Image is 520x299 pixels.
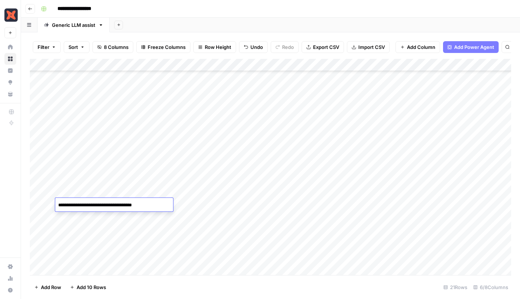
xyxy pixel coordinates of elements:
[77,284,106,291] span: Add 10 Rows
[92,41,133,53] button: 8 Columns
[4,76,16,88] a: Opportunities
[41,284,61,291] span: Add Row
[470,281,511,293] div: 6/8 Columns
[4,273,16,284] a: Usage
[38,43,49,51] span: Filter
[271,41,299,53] button: Redo
[4,53,16,65] a: Browse
[64,41,89,53] button: Sort
[68,43,78,51] span: Sort
[66,281,110,293] button: Add 10 Rows
[205,43,231,51] span: Row Height
[358,43,385,51] span: Import CSV
[4,284,16,296] button: Help + Support
[193,41,236,53] button: Row Height
[33,41,61,53] button: Filter
[347,41,390,53] button: Import CSV
[407,43,435,51] span: Add Column
[396,41,440,53] button: Add Column
[4,65,16,76] a: Insights
[4,8,18,22] img: Marketing - dbt Labs Logo
[4,261,16,273] a: Settings
[239,41,268,53] button: Undo
[38,18,110,32] a: Generic LLM assist
[282,43,294,51] span: Redo
[443,41,499,53] button: Add Power Agent
[104,43,129,51] span: 8 Columns
[30,281,66,293] button: Add Row
[302,41,344,53] button: Export CSV
[4,6,16,24] button: Workspace: Marketing - dbt Labs
[148,43,186,51] span: Freeze Columns
[250,43,263,51] span: Undo
[4,88,16,100] a: Your Data
[313,43,339,51] span: Export CSV
[440,281,470,293] div: 21 Rows
[4,41,16,53] a: Home
[136,41,190,53] button: Freeze Columns
[52,21,95,29] div: Generic LLM assist
[454,43,494,51] span: Add Power Agent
